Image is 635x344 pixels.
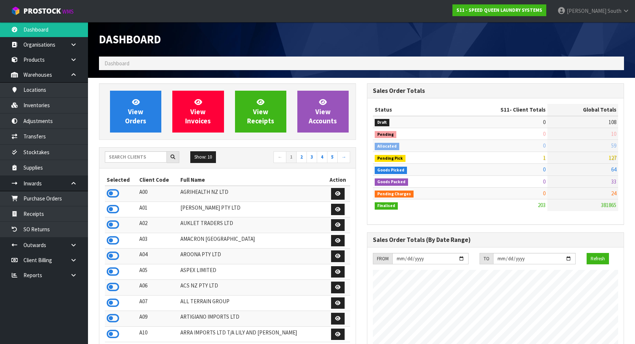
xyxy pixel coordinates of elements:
button: Show: 10 [190,151,216,163]
span: S11 [500,106,510,113]
span: View Receipts [247,98,274,125]
span: ProStock [23,6,61,16]
td: A02 [137,217,178,233]
td: ARTIGIANO IMPORTS LTD [179,311,326,327]
td: A05 [137,264,178,280]
td: A09 [137,311,178,327]
th: Action [326,174,350,186]
span: Allocated [375,143,399,150]
a: → [337,151,350,163]
td: A07 [137,295,178,311]
td: AUKLET TRADERS LTD [179,217,326,233]
span: 203 [538,202,546,209]
a: ViewAccounts [297,91,349,133]
th: Client Code [137,174,178,186]
a: S11 - SPEED QUEEN LAUNDRY SYSTEMS [452,4,546,16]
small: WMS [62,8,74,15]
span: South [608,7,621,14]
span: 108 [609,119,616,126]
th: Global Totals [547,104,618,116]
td: A01 [137,202,178,217]
a: ViewInvoices [172,91,224,133]
h3: Sales Order Totals [373,87,618,94]
span: 381865 [601,202,616,209]
span: 0 [543,190,546,197]
span: 64 [611,166,616,173]
span: Pending [375,131,396,138]
td: AMACRON [GEOGRAPHIC_DATA] [179,233,326,249]
span: [PERSON_NAME] [567,7,606,14]
a: 4 [317,151,327,163]
span: 10 [611,130,616,137]
td: A10 [137,326,178,342]
span: Dashboard [99,32,161,46]
th: Selected [105,174,137,186]
a: 1 [286,151,297,163]
span: 0 [543,178,546,185]
td: ACS NZ PTY LTD [179,280,326,296]
span: 59 [611,142,616,149]
td: AGRIHEALTH NZ LTD [179,186,326,202]
span: View Accounts [309,98,337,125]
img: cube-alt.png [11,6,20,15]
span: Pending Pick [375,155,405,162]
span: Pending Charges [375,191,414,198]
a: 5 [327,151,338,163]
span: 0 [543,130,546,137]
th: Status [373,104,454,116]
span: Goods Picked [375,167,407,174]
a: 3 [307,151,317,163]
th: Full Name [179,174,326,186]
a: 2 [296,151,307,163]
td: ALL TERRAIN GROUP [179,295,326,311]
span: 0 [543,142,546,149]
span: View Invoices [185,98,211,125]
span: 33 [611,178,616,185]
td: A06 [137,280,178,296]
input: Search clients [105,151,167,163]
span: Dashboard [104,60,129,67]
div: TO [480,253,493,265]
span: Finalised [375,202,398,210]
td: ASPEX LIMITED [179,264,326,280]
span: 0 [543,119,546,126]
span: Draft [375,119,389,126]
span: 127 [609,154,616,161]
td: ARRA IMPORTS LTD T/A LILY AND [PERSON_NAME] [179,326,326,342]
span: Goods Packed [375,178,408,186]
span: 0 [543,166,546,173]
td: A03 [137,233,178,249]
a: ViewOrders [110,91,161,133]
nav: Page navigation [233,151,350,164]
strong: S11 - SPEED QUEEN LAUNDRY SYSTEMS [456,7,542,13]
span: 1 [543,154,546,161]
a: ← [274,151,286,163]
div: FROM [373,253,392,265]
a: ViewReceipts [235,91,286,133]
h3: Sales Order Totals (By Date Range) [373,236,618,243]
span: 24 [611,190,616,197]
td: A00 [137,186,178,202]
td: A04 [137,249,178,264]
button: Refresh [587,253,609,265]
span: View Orders [125,98,146,125]
td: [PERSON_NAME] PTY LTD [179,202,326,217]
th: - Client Totals [454,104,547,116]
td: AROONA PTY LTD [179,249,326,264]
